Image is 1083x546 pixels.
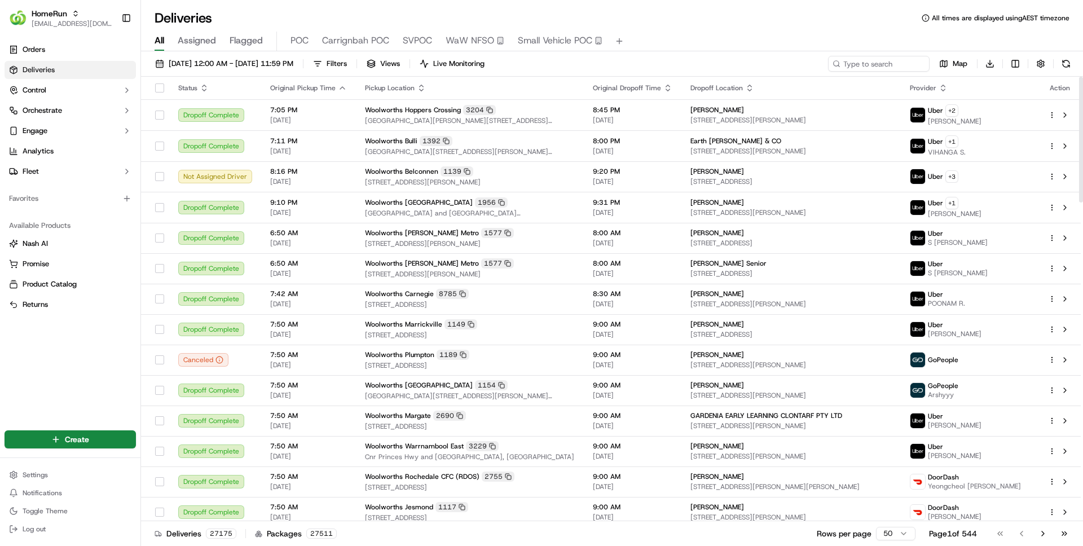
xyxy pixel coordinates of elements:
img: uber-new-logo.jpeg [910,292,925,306]
span: Filters [327,59,347,69]
span: [STREET_ADDRESS] [690,330,892,339]
span: Carrignbah POC [322,34,389,47]
div: Packages [255,528,337,539]
button: Filters [308,56,352,72]
button: Canceled [178,353,228,367]
span: Woolworths [GEOGRAPHIC_DATA] [365,198,473,207]
span: Original Dropoff Time [593,83,661,93]
span: Views [380,59,400,69]
span: [PERSON_NAME] [690,472,744,481]
button: Engage [5,122,136,140]
span: [DATE] 12:00 AM - [DATE] 11:59 PM [169,59,293,69]
span: Live Monitoring [433,59,485,69]
img: uber-new-logo.jpeg [910,108,925,122]
span: [DATE] [593,269,672,278]
span: Returns [23,300,48,310]
span: [STREET_ADDRESS][PERSON_NAME] [690,421,892,430]
span: 7:50 AM [270,442,347,451]
span: Woolworths [PERSON_NAME] Metro [365,259,479,268]
span: Woolworths Margate [365,411,431,420]
span: [STREET_ADDRESS] [690,269,892,278]
span: Uber [928,106,943,115]
button: Views [362,56,405,72]
span: Woolworths [PERSON_NAME] Metro [365,228,479,237]
span: POC [290,34,309,47]
span: 7:50 AM [270,350,347,359]
span: [DATE] [593,116,672,125]
button: Nash AI [5,235,136,253]
img: uber-new-logo.jpeg [910,139,925,153]
input: Type to search [828,56,930,72]
div: 1154 [475,380,508,390]
span: Uber [928,229,943,238]
span: [PERSON_NAME] [690,320,744,329]
span: 9:00 AM [593,472,672,481]
span: [STREET_ADDRESS][PERSON_NAME] [690,300,892,309]
span: [PERSON_NAME] [928,209,981,218]
div: 1149 [444,319,477,329]
span: All times are displayed using AEST timezone [932,14,1069,23]
img: uber-new-logo.jpeg [910,169,925,184]
img: uber-new-logo.jpeg [910,413,925,428]
span: 7:42 AM [270,289,347,298]
span: Woolworths Hoppers Crossing [365,105,461,115]
span: 9:00 AM [593,350,672,359]
span: [STREET_ADDRESS] [365,483,575,492]
span: Provider [910,83,936,93]
span: Small Vehicle POC [518,34,592,47]
span: [PERSON_NAME] [928,512,981,521]
span: 6:50 AM [270,259,347,268]
span: HomeRun [32,8,67,19]
span: Notifications [23,488,62,497]
div: Page 1 of 544 [929,528,977,539]
span: [DATE] [270,116,347,125]
span: 9:00 AM [593,442,672,451]
span: [DATE] [593,452,672,461]
button: Notifications [5,485,136,501]
span: [GEOGRAPHIC_DATA][PERSON_NAME][STREET_ADDRESS][GEOGRAPHIC_DATA] [365,116,575,125]
button: Create [5,430,136,448]
span: [DATE] [270,330,347,339]
button: Orchestrate [5,102,136,120]
button: +3 [945,170,958,183]
span: [DATE] [270,452,347,461]
a: Analytics [5,142,136,160]
span: 7:50 AM [270,320,347,329]
span: [DATE] [270,300,347,309]
span: DoorDash [928,473,959,482]
span: [STREET_ADDRESS] [690,177,892,186]
span: 8:30 AM [593,289,672,298]
span: [PERSON_NAME] [690,198,744,207]
div: Action [1048,83,1072,93]
span: GARDENIA EARLY LEARNING CLONTARF PTY LTD [690,411,842,420]
span: Engage [23,126,47,136]
span: [STREET_ADDRESS][PERSON_NAME][PERSON_NAME] [690,482,892,491]
span: [STREET_ADDRESS][PERSON_NAME] [365,178,575,187]
span: [PERSON_NAME] [690,105,744,115]
span: [GEOGRAPHIC_DATA] and [GEOGRAPHIC_DATA][STREET_ADDRESS][GEOGRAPHIC_DATA] [365,209,575,218]
span: Dropoff Location [690,83,743,93]
span: [PERSON_NAME] [690,503,744,512]
span: [DATE] [593,421,672,430]
span: 6:50 AM [270,228,347,237]
span: Pickup Location [365,83,415,93]
img: uber-new-logo.jpeg [910,200,925,215]
span: 9:00 AM [593,320,672,329]
span: Uber [928,290,943,299]
img: doordash_logo_v2.png [910,505,925,519]
div: 1392 [420,136,452,146]
a: Orders [5,41,136,59]
span: Control [23,85,46,95]
span: [STREET_ADDRESS] [365,422,575,431]
span: [STREET_ADDRESS] [365,361,575,370]
span: [DATE] [270,269,347,278]
span: 7:50 AM [270,472,347,481]
span: Orders [23,45,45,55]
button: [EMAIL_ADDRESS][DOMAIN_NAME] [32,19,112,28]
span: 9:00 AM [593,381,672,390]
button: [DATE] 12:00 AM - [DATE] 11:59 PM [150,56,298,72]
span: [DATE] [593,208,672,217]
span: DoorDash [928,503,959,512]
button: Control [5,81,136,99]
